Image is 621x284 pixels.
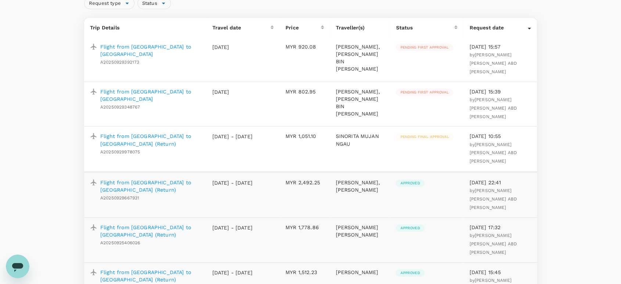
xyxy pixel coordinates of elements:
[336,43,384,72] p: [PERSON_NAME], [PERSON_NAME] BIN [PERSON_NAME]
[469,52,517,74] span: [PERSON_NAME] [PERSON_NAME] ABD [PERSON_NAME]
[469,97,517,119] span: [PERSON_NAME] [PERSON_NAME] ABD [PERSON_NAME]
[286,132,324,140] p: MYR 1,051.10
[396,134,453,139] span: Pending final approval
[212,43,252,51] p: [DATE]
[212,179,252,187] p: [DATE] - [DATE]
[100,149,140,155] span: A20250929978075
[90,24,200,31] p: Trip Details
[100,240,140,245] span: A20250925406026
[286,179,324,186] p: MYR 2,492.25
[286,43,324,50] p: MYR 920.08
[469,88,531,95] p: [DATE] 15:39
[336,88,384,117] p: [PERSON_NAME], [PERSON_NAME] BIN [PERSON_NAME]
[469,24,528,31] div: Request date
[396,45,453,50] span: Pending first approval
[286,24,321,31] div: Price
[286,269,324,276] p: MYR 1,512.23
[100,88,200,103] a: Flight from [GEOGRAPHIC_DATA] to [GEOGRAPHIC_DATA]
[286,224,324,231] p: MYR 1,778.86
[212,269,252,276] p: [DATE] - [DATE]
[396,226,424,231] span: Approved
[469,43,531,50] p: [DATE] 15:57
[396,24,454,31] div: Status
[469,224,531,231] p: [DATE] 17:32
[469,52,517,74] span: by
[286,88,324,95] p: MYR 802.95
[336,224,384,238] p: [PERSON_NAME] [PERSON_NAME]
[469,179,531,186] p: [DATE] 22:41
[396,90,453,95] span: Pending first approval
[396,181,424,186] span: Approved
[336,179,384,194] p: [PERSON_NAME], [PERSON_NAME]
[100,43,200,58] a: Flight from [GEOGRAPHIC_DATA] to [GEOGRAPHIC_DATA]
[336,132,384,147] p: SINORITA MUJAN NGAU
[336,24,384,31] p: Traveller(s)
[100,132,200,147] a: Flight from [GEOGRAPHIC_DATA] to [GEOGRAPHIC_DATA] (Return)
[469,132,531,140] p: [DATE] 10:55
[336,269,384,276] p: [PERSON_NAME]
[469,188,517,210] span: by
[212,224,252,231] p: [DATE] - [DATE]
[212,24,270,31] div: Travel date
[100,195,139,200] span: A20250929667931
[212,88,252,96] p: [DATE]
[469,233,517,255] span: [PERSON_NAME] [PERSON_NAME] ABD [PERSON_NAME]
[469,142,517,164] span: [PERSON_NAME] [PERSON_NAME] ABD [PERSON_NAME]
[100,269,200,283] a: Flight from [GEOGRAPHIC_DATA] to [GEOGRAPHIC_DATA] (Return)
[6,255,29,278] iframe: Button to launch messaging window
[212,133,252,140] p: [DATE] - [DATE]
[100,60,139,65] span: A20250929392173
[469,188,517,210] span: [PERSON_NAME] [PERSON_NAME] ABD [PERSON_NAME]
[469,97,517,119] span: by
[100,224,200,238] a: Flight from [GEOGRAPHIC_DATA] to [GEOGRAPHIC_DATA] (Return)
[100,104,140,110] span: A20250929348767
[100,179,200,194] a: Flight from [GEOGRAPHIC_DATA] to [GEOGRAPHIC_DATA] (Return)
[469,269,531,276] p: [DATE] 15:45
[469,233,517,255] span: by
[396,270,424,276] span: Approved
[469,142,517,164] span: by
